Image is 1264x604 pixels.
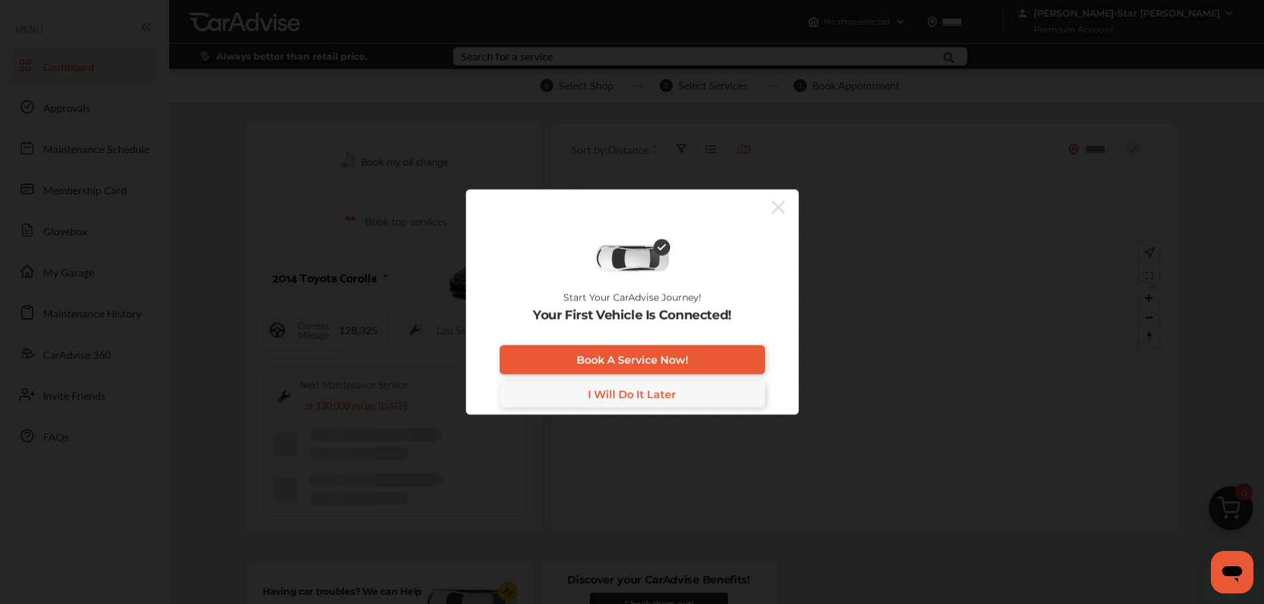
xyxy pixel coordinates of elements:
[500,345,765,375] a: Book A Service Now!
[533,308,731,323] p: Your First Vehicle Is Connected!
[654,239,670,256] img: check-icon.521c8815.svg
[500,381,765,408] a: I Will Do It Later
[1211,551,1253,593] iframe: Button to launch messaging window
[595,244,670,273] img: diagnose-vehicle.c84bcb0a.svg
[563,292,701,303] p: Start Your CarAdvise Journey!
[577,353,688,366] span: Book A Service Now!
[588,388,676,400] span: I Will Do It Later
